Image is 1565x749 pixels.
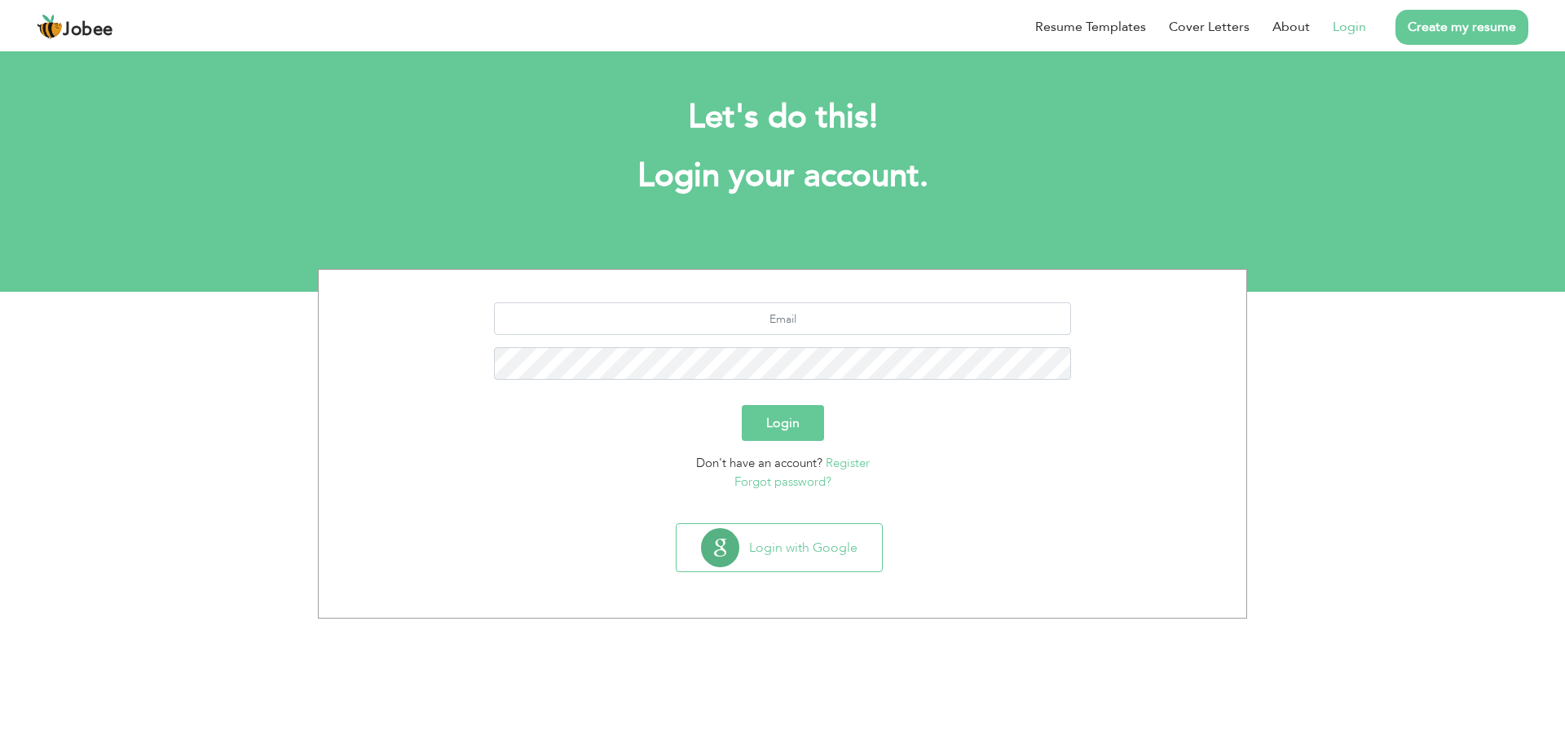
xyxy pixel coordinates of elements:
a: Create my resume [1395,10,1528,45]
a: Register [826,455,870,471]
h2: Let's do this! [342,96,1223,139]
a: Jobee [37,14,113,40]
button: Login [742,405,824,441]
h1: Login your account. [342,155,1223,197]
input: Email [494,302,1072,335]
a: About [1272,17,1310,37]
a: Resume Templates [1035,17,1146,37]
a: Login [1333,17,1366,37]
img: jobee.io [37,14,63,40]
span: Jobee [63,21,113,39]
button: Login with Google [677,524,882,571]
span: Don't have an account? [696,455,822,471]
a: Cover Letters [1169,17,1250,37]
a: Forgot password? [734,474,831,490]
